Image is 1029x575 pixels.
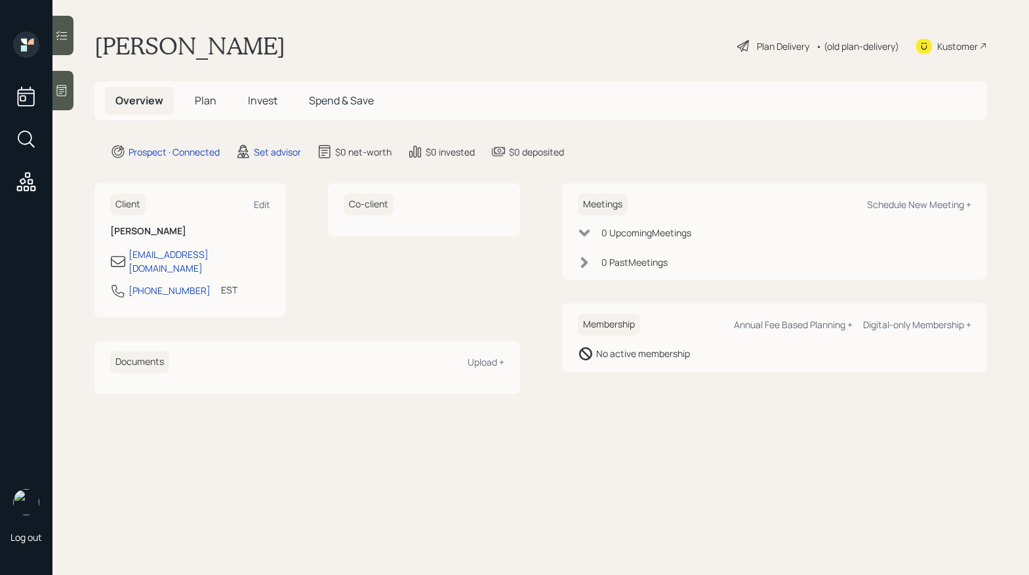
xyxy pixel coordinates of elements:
div: Upload + [468,356,504,368]
span: Invest [248,93,277,108]
div: Schedule New Meeting + [867,198,971,211]
div: Log out [10,531,42,543]
div: 0 Past Meeting s [601,255,668,269]
div: Plan Delivery [757,39,809,53]
div: Prospect · Connected [129,145,220,159]
img: retirable_logo.png [13,489,39,515]
span: Overview [115,93,163,108]
div: Annual Fee Based Planning + [734,318,853,331]
h6: Client [110,194,146,215]
div: Kustomer [937,39,978,53]
div: No active membership [596,347,690,360]
div: Edit [254,198,270,211]
div: 0 Upcoming Meeting s [601,226,691,240]
h6: [PERSON_NAME] [110,226,270,237]
div: $0 deposited [509,145,564,159]
span: Plan [195,93,216,108]
div: Set advisor [254,145,301,159]
span: Spend & Save [309,93,374,108]
h1: [PERSON_NAME] [94,32,285,60]
div: [PHONE_NUMBER] [129,284,211,297]
div: $0 net-worth [335,145,392,159]
div: Digital-only Membership + [863,318,971,331]
div: • (old plan-delivery) [816,39,899,53]
h6: Meetings [578,194,628,215]
div: $0 invested [426,145,475,159]
h6: Membership [578,314,640,335]
div: EST [221,283,237,297]
h6: Documents [110,351,169,373]
h6: Co-client [344,194,393,215]
div: [EMAIL_ADDRESS][DOMAIN_NAME] [129,247,270,275]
